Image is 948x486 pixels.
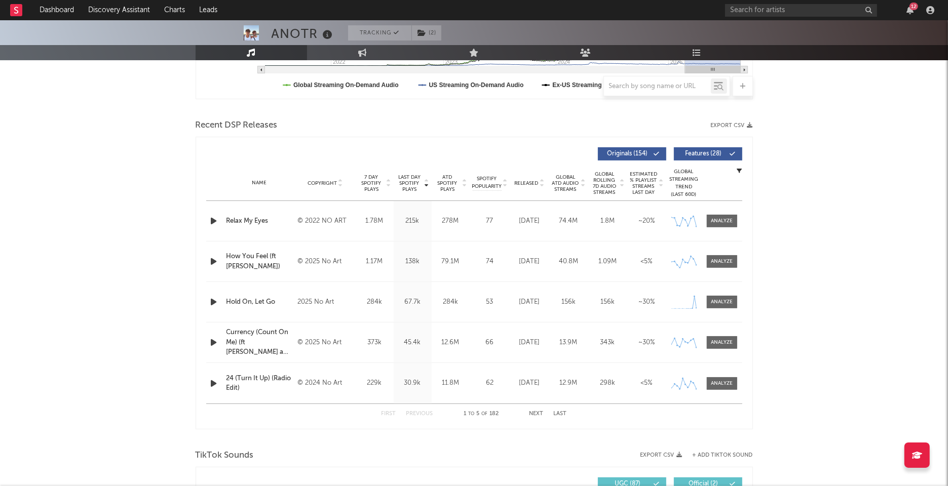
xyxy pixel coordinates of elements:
[411,25,442,40] span: ( 2 )
[630,378,664,388] div: <5%
[640,452,682,458] button: Export CSV
[434,257,467,267] div: 79.1M
[598,147,666,160] button: Originals(154)
[358,174,385,192] span: 7 Day Spotify Plays
[513,378,547,388] div: [DATE]
[308,180,337,186] span: Copyright
[591,338,625,348] div: 343k
[297,215,353,227] div: © 2022 NO ART
[630,338,664,348] div: ~ 30 %
[682,453,753,458] button: + Add TikTok Sound
[669,168,699,198] div: Global Streaming Trend (Last 60D)
[693,453,753,458] button: + Add TikTok Sound
[226,252,293,271] a: How You Feel (ft [PERSON_NAME])
[674,147,742,160] button: Features(28)
[552,378,586,388] div: 12.9M
[434,216,467,226] div: 278M
[434,338,467,348] div: 12.6M
[481,412,487,416] span: of
[515,180,539,186] span: Released
[396,378,429,388] div: 30.9k
[196,450,254,462] span: TikTok Sounds
[630,216,664,226] div: ~ 20 %
[226,374,293,393] a: 24 (Turn It Up) (Radio Edit)
[552,338,586,348] div: 13.9M
[358,338,391,348] div: 373k
[725,4,877,17] input: Search for artists
[552,174,580,192] span: Global ATD Audio Streams
[513,297,547,307] div: [DATE]
[591,257,625,267] div: 1.09M
[358,378,391,388] div: 229k
[396,257,429,267] div: 138k
[909,3,918,10] div: 12
[472,297,508,307] div: 53
[412,25,441,40] button: (2)
[604,83,711,91] input: Search by song name or URL
[434,174,461,192] span: ATD Spotify Plays
[906,6,914,14] button: 12
[434,297,467,307] div: 284k
[226,179,293,187] div: Name
[396,297,429,307] div: 67.7k
[711,123,753,129] button: Export CSV
[513,216,547,226] div: [DATE]
[196,119,278,132] span: Recent DSP Releases
[591,378,625,388] div: 298k
[529,411,544,417] button: Next
[513,338,547,348] div: [DATE]
[680,151,727,157] span: Features ( 28 )
[434,378,467,388] div: 11.8M
[453,408,509,420] div: 1 5 182
[348,25,411,40] button: Tracking
[604,151,651,157] span: Originals ( 154 )
[591,216,625,226] div: 1.8M
[630,257,664,267] div: <5%
[396,216,429,226] div: 215k
[552,216,586,226] div: 74.4M
[591,297,625,307] div: 156k
[406,411,433,417] button: Previous
[472,216,508,226] div: 77
[226,216,293,226] a: Relax My Eyes
[358,216,391,226] div: 1.78M
[472,338,508,348] div: 66
[297,377,353,389] div: © 2024 No Art
[554,411,567,417] button: Last
[297,296,353,308] div: 2025 No Art
[396,338,429,348] div: 45.4k
[358,257,391,267] div: 1.17M
[472,175,502,190] span: Spotify Popularity
[226,297,293,307] a: Hold On, Let Go
[297,337,353,349] div: © 2025 No Art
[630,171,658,195] span: Estimated % Playlist Streams Last Day
[297,256,353,268] div: © 2025 No Art
[468,412,474,416] span: to
[272,25,335,42] div: ANOTR
[396,174,423,192] span: Last Day Spotify Plays
[358,297,391,307] div: 284k
[552,257,586,267] div: 40.8M
[472,378,508,388] div: 62
[552,297,586,307] div: 156k
[513,257,547,267] div: [DATE]
[382,411,396,417] button: First
[472,257,508,267] div: 74
[591,171,619,195] span: Global Rolling 7D Audio Streams
[630,297,664,307] div: ~ 30 %
[226,328,293,357] a: Currency (Count On Me) (ft [PERSON_NAME] and PAMÉ)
